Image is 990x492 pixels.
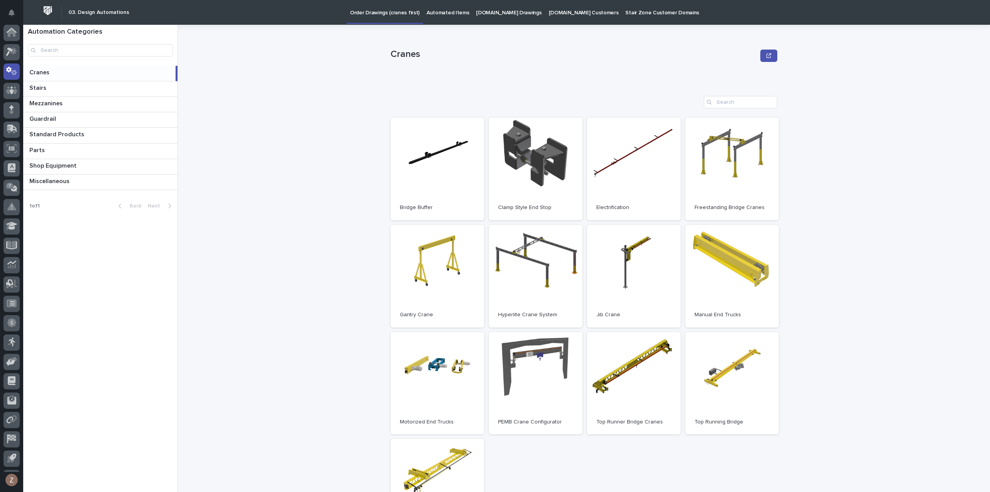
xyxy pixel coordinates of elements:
p: Guardrail [29,114,58,123]
button: Next [145,202,178,209]
h2: 03. Design Automations [68,9,129,16]
a: Standard ProductsStandard Products [23,128,178,143]
a: MezzaninesMezzanines [23,97,178,112]
p: PEMB Crane Configurator [498,419,573,425]
img: Workspace Logo [41,3,55,18]
p: Mezzanines [29,98,64,107]
p: Parts [29,145,46,154]
a: CranesCranes [23,66,178,81]
p: Standard Products [29,129,86,138]
p: Freestanding Bridge Cranes [695,204,770,211]
a: Motorized End Trucks [391,332,484,435]
p: Electrification [596,204,671,211]
p: Bridge Buffer [400,204,475,211]
div: Notifications [10,9,20,22]
p: Shop Equipment [29,161,78,170]
a: PartsParts [23,144,178,159]
a: Freestanding Bridge Cranes [685,118,779,220]
p: Hyperlite Crane System [498,312,573,318]
p: Gantry Crane [400,312,475,318]
button: Notifications [3,5,20,21]
p: Cranes [29,67,51,76]
a: Bridge Buffer [391,118,484,220]
p: Motorized End Trucks [400,419,475,425]
p: Manual End Trucks [695,312,770,318]
a: Top Running Bridge [685,332,779,435]
button: Back [112,202,145,209]
p: Top Runner Bridge Cranes [596,419,671,425]
a: Clamp Style End Stop [489,118,582,220]
a: MiscellaneousMiscellaneous [23,175,178,190]
a: Top Runner Bridge Cranes [587,332,681,435]
input: Search [704,96,777,108]
a: Electrification [587,118,681,220]
a: GuardrailGuardrail [23,112,178,128]
a: Jib Crane [587,225,681,327]
a: Manual End Trucks [685,225,779,327]
a: Hyperlite Crane System [489,225,582,327]
a: StairsStairs [23,81,178,97]
a: Shop EquipmentShop Equipment [23,159,178,175]
p: 1 of 1 [23,197,46,216]
button: users-avatar [3,472,20,488]
p: Clamp Style End Stop [498,204,573,211]
h1: Automation Categories [28,28,173,36]
p: Jib Crane [596,312,671,318]
span: Next [148,203,165,209]
a: Gantry Crane [391,225,484,327]
p: Top Running Bridge [695,419,770,425]
p: Cranes [391,49,757,60]
input: Search [28,44,173,57]
p: Stairs [29,83,48,92]
a: PEMB Crane Configurator [489,332,582,435]
p: Miscellaneous [29,176,71,185]
span: Back [125,203,142,209]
